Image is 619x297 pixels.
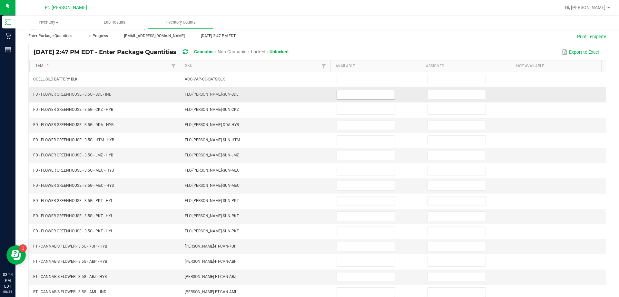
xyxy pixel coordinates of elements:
span: FT - CANNABIS FLOWER - 3.5G - 7UP - HYB [33,244,107,249]
span: FD - FLOWER GREENHOUSE - 3.5G - CKZ - HYB [33,107,113,112]
span: [EMAIL_ADDRESS][DOMAIN_NAME] [124,34,185,38]
span: Locked [251,49,265,54]
span: Inventory [15,19,82,25]
th: Available [330,60,421,72]
span: FT - CANNABIS FLOWER - 3.5G - ABZ - HYB [33,274,107,279]
span: FD - FLOWER GREENHOUSE - 3.5G - LMZ - HYB [33,153,113,157]
span: Unlocked [270,49,289,54]
iframe: Resource center unread badge [19,244,27,252]
span: FD - FLOWER GREENHOUSE - 3.5G - MEC - HYS [33,168,114,173]
span: Non-Cannabis [218,49,246,54]
span: FD - FLOWER GREENHOUSE - 3.5G - BDL - IND [33,92,112,97]
span: FT - CANNABIS FLOWER - 3.5G - ABP - HYB [33,259,107,264]
span: Ft. [PERSON_NAME] [45,5,87,10]
span: [PERSON_NAME]-FT-CAN-AML [185,290,237,294]
span: In Progress [88,34,108,38]
span: FLO-[PERSON_NAME]-SUN-HTM [185,138,240,142]
a: Lab Results [82,16,148,29]
button: Export to Excel [560,47,600,58]
span: FD - FLOWER GREENHOUSE - 3.5G - PKT - HYI [33,229,112,233]
p: 08/24 [3,289,13,294]
span: [PERSON_NAME]-FT-CAN-ABZ [185,274,236,279]
span: CCELL SILO BATTERY BLK [33,77,78,81]
span: FD - FLOWER GREENHOUSE - 3.5G - HTM - HYB [33,138,114,142]
span: ACC-VAP-CC-BATSIBLK [185,77,225,81]
a: SKUSortable [185,63,320,69]
span: FD - FLOWER GREENHOUSE - 3.5G - PKT - HYI [33,214,112,218]
button: Print Template [577,33,606,40]
span: Inventory Counts [157,19,204,25]
span: FLO-[PERSON_NAME]-SUN-PKT [185,214,239,218]
a: Filter [320,62,328,70]
span: [PERSON_NAME]-FT-CAN-ABP [185,259,237,264]
p: 03:24 PM EDT [3,272,13,289]
inline-svg: Retail [5,33,11,39]
span: FT - CANNABIS FLOWER - 3.5G - AML - IND [33,290,106,294]
inline-svg: Reports [5,47,11,53]
span: FD - FLOWER GREENHOUSE - 3.5G - PKT - HYI [33,198,112,203]
span: FLO-[PERSON_NAME]-SUN-PKT [185,198,239,203]
a: Filter [170,62,177,70]
span: Cannabis [194,49,213,54]
span: Lab Results [95,19,134,25]
span: [PERSON_NAME]-FT-CAN-7UP [185,244,237,249]
span: FLO-[PERSON_NAME]-SUN-MEC [185,183,240,188]
span: FLO-[PERSON_NAME]-SUN-MEC [185,168,240,173]
a: Inventory [15,16,82,29]
span: FLO-[PERSON_NAME]-SUN-CKZ [185,107,239,112]
span: FLO-[PERSON_NAME]-SUN-BDL [185,92,238,97]
span: [DATE] 2:47 PM EDT [201,34,236,38]
span: FLO-[PERSON_NAME]-DDA-HYB [185,122,239,127]
span: Enter Package Quantities [28,34,72,38]
a: Inventory Counts [148,16,214,29]
span: Sortable [45,63,51,69]
iframe: Resource center [6,245,26,265]
th: Not Available [511,60,601,72]
span: FLO-[PERSON_NAME]-SUN-PKT [185,229,239,233]
span: FD - FLOWER GREENHOUSE - 3.5G - DDA - HYB [33,122,113,127]
span: FD - FLOWER GREENHOUSE - 3.5G - MEC - HYS [33,183,114,188]
th: Assigned [421,60,511,72]
a: ItemSortable [34,63,169,69]
inline-svg: Inventory [5,19,11,25]
span: Hi, [PERSON_NAME]! [565,5,607,10]
span: FLO-[PERSON_NAME]-SUN-LMZ [185,153,239,157]
div: [DATE] 2:47 PM EDT - Enter Package Quantities [34,46,293,58]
